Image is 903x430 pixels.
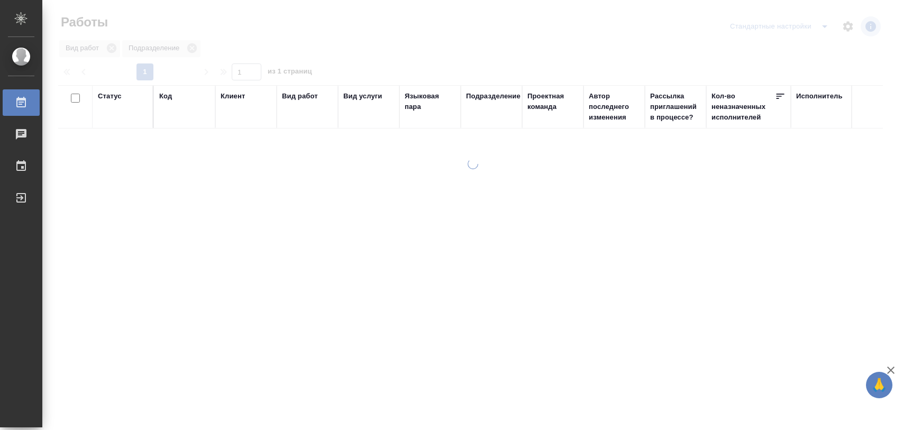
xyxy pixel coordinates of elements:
div: Клиент [221,91,245,102]
div: Автор последнего изменения [589,91,640,123]
div: Код [159,91,172,102]
div: Кол-во неназначенных исполнителей [712,91,775,123]
button: 🙏 [866,372,892,398]
div: Вид услуги [343,91,382,102]
span: 🙏 [870,374,888,396]
div: Проектная команда [527,91,578,112]
div: Вид работ [282,91,318,102]
div: Статус [98,91,122,102]
div: Языковая пара [405,91,455,112]
div: Рассылка приглашений в процессе? [650,91,701,123]
div: Исполнитель [796,91,843,102]
div: Подразделение [466,91,521,102]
